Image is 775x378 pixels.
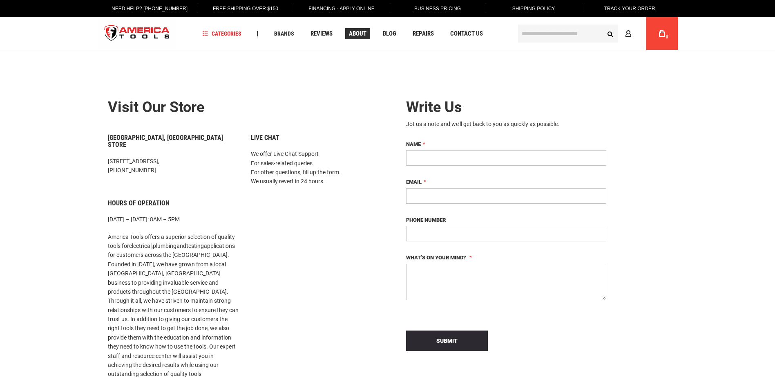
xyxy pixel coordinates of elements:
a: store logo [98,18,177,49]
p: We offer Live Chat Support For sales-related queries For other questions, fill up the form. We us... [251,149,382,186]
span: 0 [666,35,668,39]
a: Blog [379,28,400,39]
a: About [345,28,370,39]
h6: Live Chat [251,134,382,142]
span: Email [406,179,422,185]
a: 0 [654,17,670,50]
a: Repairs [409,28,438,39]
a: testing [186,243,204,249]
span: Contact Us [450,31,483,37]
p: [DATE] – [DATE]: 8AM – 5PM [108,215,239,224]
button: Search [603,26,618,41]
a: Brands [270,28,298,39]
span: Phone Number [406,217,446,223]
span: Submit [436,337,458,344]
img: America Tools [98,18,177,49]
a: electrical [129,243,152,249]
span: Name [406,141,421,147]
a: Reviews [307,28,336,39]
a: plumbing [153,243,176,249]
span: What’s on your mind? [406,254,466,261]
a: Categories [199,28,245,39]
iframe: LiveChat chat widget [660,352,775,378]
span: Categories [202,31,241,36]
button: Submit [406,331,488,351]
div: Jot us a note and we’ll get back to you as quickly as possible. [406,120,606,128]
span: Blog [383,31,396,37]
span: About [349,31,366,37]
span: Repairs [413,31,434,37]
h6: Hours of Operation [108,200,239,207]
span: Brands [274,31,294,36]
a: Contact Us [447,28,487,39]
h2: Visit our store [108,99,382,116]
h6: [GEOGRAPHIC_DATA], [GEOGRAPHIC_DATA] Store [108,134,239,148]
span: Shipping Policy [512,6,555,11]
p: [STREET_ADDRESS], [PHONE_NUMBER] [108,157,239,175]
span: Write Us [406,99,462,116]
span: Reviews [310,31,333,37]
